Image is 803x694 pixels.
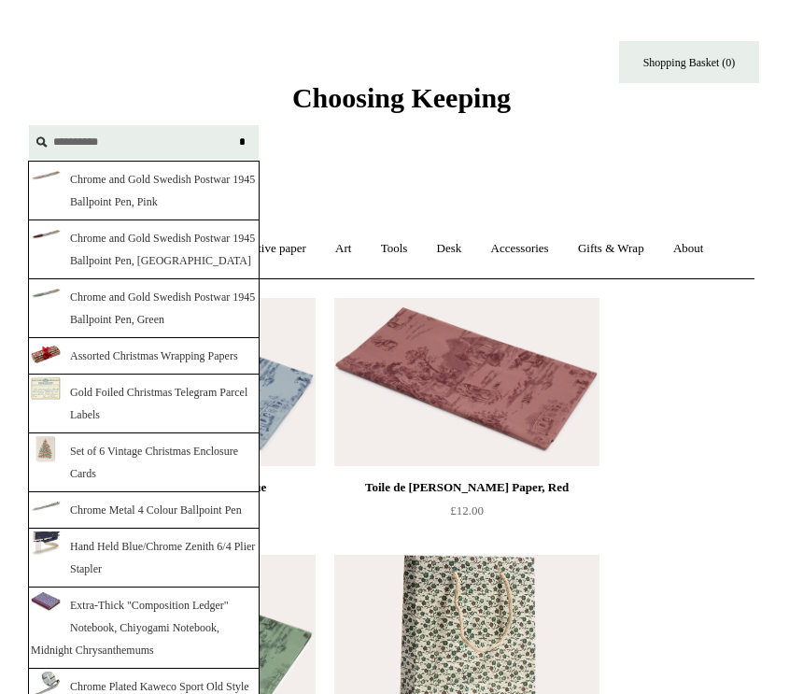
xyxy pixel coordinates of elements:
[619,41,759,83] a: Shopping Basket (0)
[210,224,319,274] a: Decorative paper
[28,588,260,669] a: Extra-Thick "Composition Ledger" Notebook, Chiyogami Notebook, Midnight Chrysanthemums
[28,375,260,433] a: Gold Foiled Christmas Telegram Parcel Labels
[31,377,61,400] img: RYwJwPczwKgki38mhTuXfILRA4HRS-A-6Y4OCFPTugw_thumb.png
[339,476,595,499] div: Toile de [PERSON_NAME] Paper, Red
[28,433,260,492] a: Set of 6 Vintage Christmas Enclosure Cards
[478,224,562,274] a: Accessories
[322,224,364,274] a: Art
[450,503,484,517] span: £12.00
[292,97,511,110] a: Choosing Keeping
[660,224,717,274] a: About
[565,224,657,274] a: Gifts & Wrap
[31,502,61,512] img: ezYuT5zyX9YCzvVk55WpClISFcce1q3x0UTrNM2vP7A_thumb.png
[31,592,61,612] img: i-5fmBhhQvQhRrkYvXvA-gYLuvXH5NwihnJA4eghAeQ_thumb.png
[292,82,511,113] span: Choosing Keeping
[31,434,61,464] img: Sp_6BtOVeZa_Q74_S5SVfVRwVX9dEmvFLSwwyqlJBz8_thumb.png
[424,224,475,274] a: Desk
[31,530,61,556] img: JJu30d9n42DOr-KhFbxQvL7qNO1Nkqudumyp4INTlH8_thumb.png
[31,230,61,240] img: uo5bhD53gFGbE4PlupL9AE8sULxHCwFeRDvqrZlCoa4_thumb.png
[28,279,260,338] a: Chrome and Gold Swedish Postwar 1945 Ballpoint Pen, Green
[28,220,260,279] a: Chrome and Gold Swedish Postwar 1945 Ballpoint Pen, [GEOGRAPHIC_DATA]
[334,298,599,466] img: Toile de Jouy Tissue Paper, Red
[28,161,260,220] a: Chrome and Gold Swedish Postwar 1945 Ballpoint Pen, Pink
[334,476,599,553] a: Toile de [PERSON_NAME] Paper, Red £12.00
[31,171,61,181] img: Rm3d5ZmWErFgAeQ_Z26PwunXkHd9gQFn-SZMbU-Vn6M_thumb.png
[368,224,421,274] a: Tools
[28,529,260,588] a: Hand Held Blue/Chrome Zenith 6/4 Plier Stapler
[31,339,61,369] img: abZUV-0rnY1HYWgdclXuMzPYdbSSjXCYpgQ9YchPUCI_thumb.png
[31,289,61,299] img: gmJgvy1l8zob9nmCgZEi6L9pdgypTNnkZB4u7om7gJ0_thumb.png
[28,338,260,375] a: Assorted Christmas Wrapping Papers
[28,492,260,529] a: Chrome Metal 4 Colour Ballpoint Pen
[334,298,599,466] a: Toile de Jouy Tissue Paper, Red Toile de Jouy Tissue Paper, Red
